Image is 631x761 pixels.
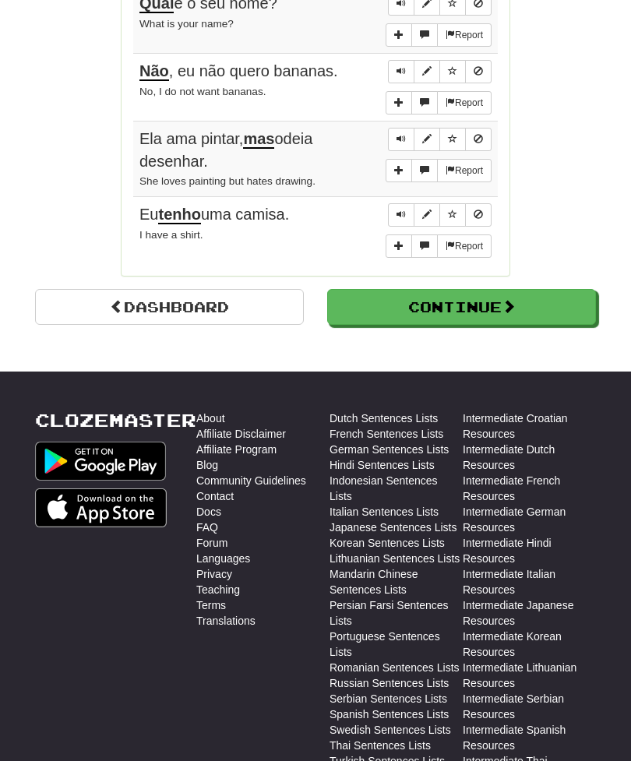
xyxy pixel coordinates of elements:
[388,60,492,83] div: Sentence controls
[463,504,596,535] a: Intermediate German Resources
[139,62,338,81] span: , eu não quero bananas.
[386,159,412,182] button: Add sentence to collection
[437,234,492,258] button: Report
[196,613,256,629] a: Translations
[330,457,435,473] a: Hindi Sentences Lists
[35,289,304,325] a: Dashboard
[330,442,449,457] a: German Sentences Lists
[196,520,218,535] a: FAQ
[386,159,492,182] div: More sentence controls
[139,229,203,241] small: I have a shirt.
[35,488,167,527] img: Get it on App Store
[330,535,445,551] a: Korean Sentences Lists
[196,582,240,597] a: Teaching
[330,629,463,660] a: Portuguese Sentences Lists
[465,60,492,83] button: Toggle ignore
[196,504,221,520] a: Docs
[463,660,596,691] a: Intermediate Lithuanian Resources
[386,91,412,115] button: Add sentence to collection
[330,504,439,520] a: Italian Sentences Lists
[437,159,492,182] button: Report
[414,203,440,227] button: Edit sentence
[196,457,218,473] a: Blog
[463,410,596,442] a: Intermediate Croatian Resources
[465,128,492,151] button: Toggle ignore
[330,660,460,675] a: Romanian Sentences Lists
[463,535,596,566] a: Intermediate Hindi Resources
[439,128,466,151] button: Toggle favorite
[35,410,196,430] a: Clozemaster
[386,234,412,258] button: Add sentence to collection
[330,473,463,504] a: Indonesian Sentences Lists
[139,18,234,30] small: What is your name?
[463,473,596,504] a: Intermediate French Resources
[330,675,449,691] a: Russian Sentences Lists
[463,691,596,722] a: Intermediate Serbian Resources
[243,130,274,149] u: mas
[196,442,277,457] a: Affiliate Program
[139,130,312,170] span: Ela ama pintar, odeia desenhar.
[330,520,457,535] a: Japanese Sentences Lists
[388,203,492,227] div: Sentence controls
[35,442,166,481] img: Get it on Google Play
[386,23,412,47] button: Add sentence to collection
[196,597,226,613] a: Terms
[463,597,596,629] a: Intermediate Japanese Resources
[330,706,449,722] a: Spanish Sentences Lists
[437,91,492,115] button: Report
[463,442,596,473] a: Intermediate Dutch Resources
[330,722,451,738] a: Swedish Sentences Lists
[139,206,289,224] span: Eu uma camisa.
[330,597,463,629] a: Persian Farsi Sentences Lists
[196,551,250,566] a: Languages
[330,426,443,442] a: French Sentences Lists
[439,60,466,83] button: Toggle favorite
[139,62,169,81] u: Não
[463,722,596,753] a: Intermediate Spanish Resources
[139,175,315,187] small: She loves painting but hates drawing.
[139,86,266,97] small: No, I do not want bananas.
[330,566,463,597] a: Mandarin Chinese Sentences Lists
[196,488,234,504] a: Contact
[330,691,447,706] a: Serbian Sentences Lists
[330,738,431,753] a: Thai Sentences Lists
[388,128,414,151] button: Play sentence audio
[386,234,492,258] div: More sentence controls
[437,23,492,47] button: Report
[414,60,440,83] button: Edit sentence
[463,566,596,597] a: Intermediate Italian Resources
[386,91,492,115] div: More sentence controls
[327,289,596,325] button: Continue
[388,60,414,83] button: Play sentence audio
[330,410,438,426] a: Dutch Sentences Lists
[386,23,492,47] div: More sentence controls
[196,410,225,426] a: About
[330,551,460,566] a: Lithuanian Sentences Lists
[439,203,466,227] button: Toggle favorite
[158,206,200,224] u: tenho
[388,128,492,151] div: Sentence controls
[463,629,596,660] a: Intermediate Korean Resources
[196,473,306,488] a: Community Guidelines
[196,566,232,582] a: Privacy
[414,128,440,151] button: Edit sentence
[465,203,492,227] button: Toggle ignore
[196,535,227,551] a: Forum
[388,203,414,227] button: Play sentence audio
[196,426,286,442] a: Affiliate Disclaimer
